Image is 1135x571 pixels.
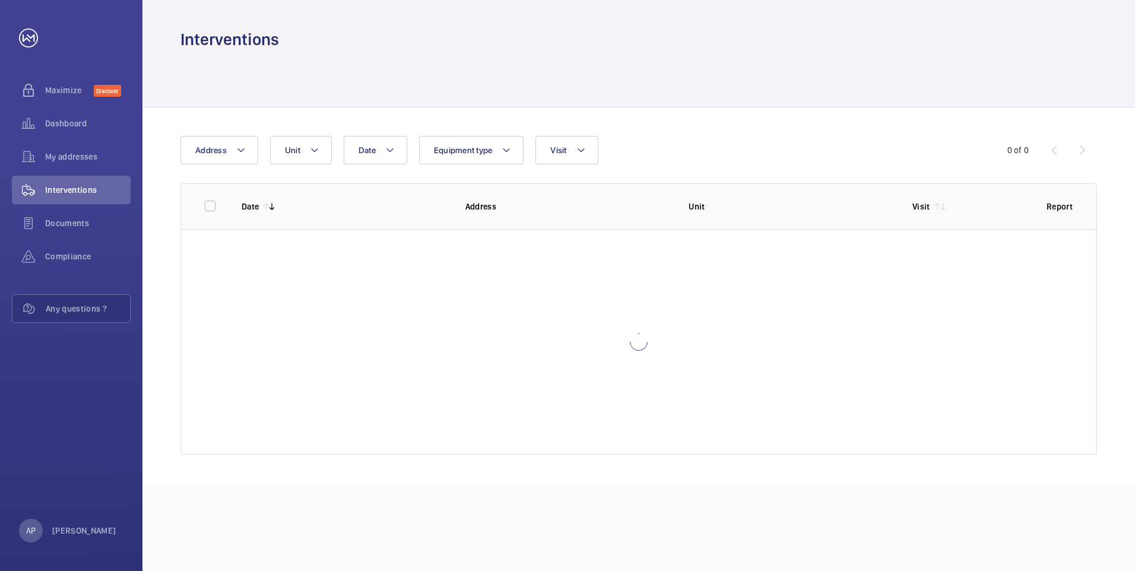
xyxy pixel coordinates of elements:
[912,201,930,212] p: Visit
[45,118,131,129] span: Dashboard
[242,201,259,212] p: Date
[1047,201,1073,212] p: Report
[94,85,121,97] span: Discover
[535,136,598,164] button: Visit
[550,145,566,155] span: Visit
[434,145,493,155] span: Equipment type
[45,217,131,229] span: Documents
[45,250,131,262] span: Compliance
[180,28,279,50] h1: Interventions
[344,136,407,164] button: Date
[285,145,300,155] span: Unit
[359,145,376,155] span: Date
[45,84,94,96] span: Maximize
[465,201,670,212] p: Address
[419,136,524,164] button: Equipment type
[45,151,131,163] span: My addresses
[180,136,258,164] button: Address
[1007,144,1029,156] div: 0 of 0
[270,136,332,164] button: Unit
[26,525,36,537] p: AP
[689,201,893,212] p: Unit
[52,525,116,537] p: [PERSON_NAME]
[195,145,227,155] span: Address
[46,303,130,315] span: Any questions ?
[45,184,131,196] span: Interventions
